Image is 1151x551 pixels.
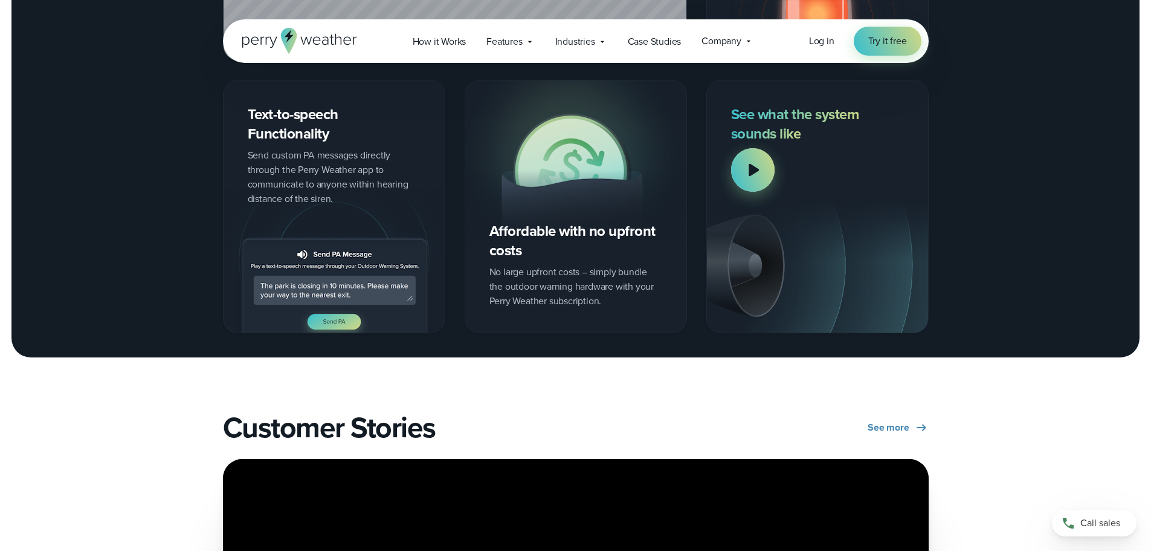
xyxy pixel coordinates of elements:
[868,420,928,435] a: See more
[701,34,741,48] span: Company
[628,34,682,49] span: Case Studies
[1080,516,1120,530] span: Call sales
[868,34,907,48] span: Try it free
[223,411,569,445] h2: Customer Stories
[413,34,466,49] span: How it Works
[402,29,477,54] a: How it Works
[868,420,909,435] span: See more
[555,34,595,49] span: Industries
[809,34,834,48] a: Log in
[854,27,921,56] a: Try it free
[707,200,928,333] img: outdoor warning system
[1052,510,1136,536] a: Call sales
[486,34,522,49] span: Features
[617,29,692,54] a: Case Studies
